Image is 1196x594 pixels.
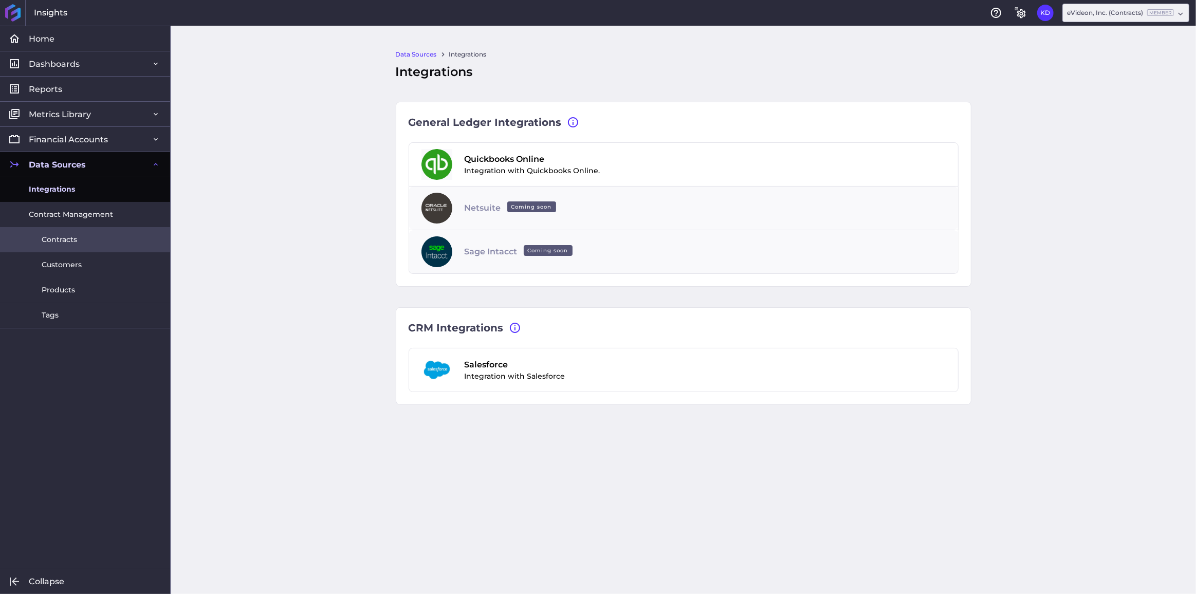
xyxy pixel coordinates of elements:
[29,209,113,220] span: Contract Management
[1013,5,1029,21] button: General Settings
[465,153,600,165] span: Quickbooks Online
[465,153,600,176] div: Integration with Quickbooks Online.
[988,5,1004,21] button: Help
[42,310,59,321] span: Tags
[29,84,62,95] span: Reports
[29,184,75,195] span: Integrations
[29,159,86,170] span: Data Sources
[42,285,75,295] span: Products
[465,202,560,214] span: Netsuite
[465,246,577,258] span: Sage Intacct
[1037,5,1054,21] button: User Menu
[396,50,437,59] a: Data Sources
[524,245,573,256] ins: Coming soon
[465,359,565,371] span: Salesforce
[42,259,82,270] span: Customers
[29,576,64,587] span: Collapse
[409,115,959,130] div: General Ledger Integrations
[29,109,91,120] span: Metrics Library
[1067,8,1174,17] div: eVideon, Inc. (Contracts)
[507,201,556,212] ins: Coming soon
[29,33,54,44] span: Home
[409,320,959,336] div: CRM Integrations
[42,234,77,245] span: Contracts
[29,59,80,69] span: Dashboards
[465,359,565,382] div: Integration with Salesforce
[449,50,487,59] a: Integrations
[1147,9,1174,16] ins: Member
[1062,4,1189,22] div: Dropdown select
[29,134,108,145] span: Financial Accounts
[396,63,971,81] div: Integrations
